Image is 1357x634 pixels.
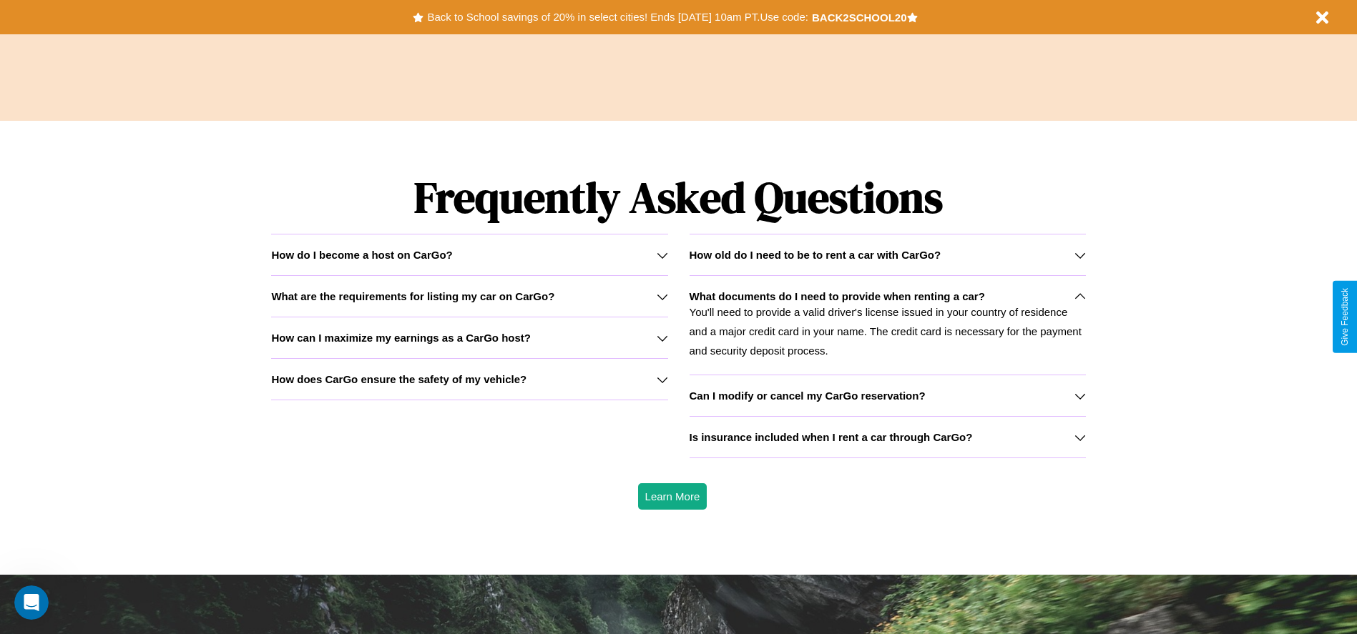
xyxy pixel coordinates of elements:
[423,7,811,27] button: Back to School savings of 20% in select cities! Ends [DATE] 10am PT.Use code:
[812,11,907,24] b: BACK2SCHOOL20
[14,585,49,620] iframe: Intercom live chat
[690,431,973,443] h3: Is insurance included when I rent a car through CarGo?
[690,290,985,302] h3: What documents do I need to provide when renting a car?
[690,249,941,261] h3: How old do I need to be to rent a car with CarGo?
[271,373,526,385] h3: How does CarGo ensure the safety of my vehicle?
[690,390,926,402] h3: Can I modify or cancel my CarGo reservation?
[638,483,707,510] button: Learn More
[271,332,531,344] h3: How can I maximize my earnings as a CarGo host?
[271,290,554,302] h3: What are the requirements for listing my car on CarGo?
[1340,288,1350,346] div: Give Feedback
[690,302,1086,360] p: You'll need to provide a valid driver's license issued in your country of residence and a major c...
[271,161,1085,234] h1: Frequently Asked Questions
[271,249,452,261] h3: How do I become a host on CarGo?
